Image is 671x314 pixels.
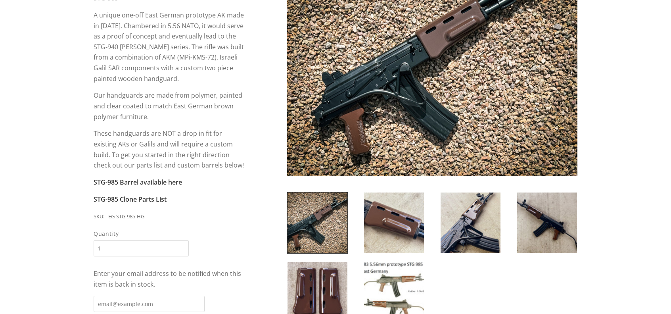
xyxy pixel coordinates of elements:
[364,193,424,253] img: East German STG-985 AK Handguard
[94,178,182,187] a: STG-985 Barrel available here
[94,240,189,256] input: Quantity
[94,10,245,84] p: A unique one-off East German prototype AK made in [DATE]. Chambered in 5.56 NATO, it would serve ...
[94,195,167,204] a: STG-985 Clone Parts List
[94,128,245,171] p: These handguards are NOT a drop in fit for existing AKs or Galils and will require a custom build...
[517,193,577,253] img: East German STG-985 AK Handguard
[94,229,189,238] span: Quantity
[441,193,500,253] img: East German STG-985 AK Handguard
[94,90,245,122] p: Our handguards are made from polymer, painted and clear coated to match East German brown polymer...
[94,268,245,289] div: Enter your email address to be notified when this item is back in stock.
[288,193,347,253] img: East German STG-985 AK Handguard
[94,212,104,221] div: SKU:
[108,212,144,221] div: EG-STG-985-HG
[94,296,205,312] input: email@example.com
